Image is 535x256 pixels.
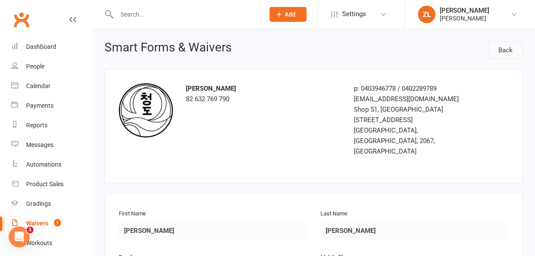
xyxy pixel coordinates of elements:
span: 1 [27,226,34,233]
label: First Name [119,209,146,218]
div: Reports [26,122,47,129]
a: Waivers 1 [11,214,92,233]
div: Product Sales [26,181,64,188]
input: Search... [114,8,258,20]
h1: Smart Forms & Waivers [104,41,232,57]
div: Automations [26,161,61,168]
div: Dashboard [26,43,56,50]
div: [STREET_ADDRESS] [354,115,475,125]
div: p: 0403946778 / 0402289789 [354,83,475,94]
a: Automations [11,155,92,174]
a: Back [488,41,523,59]
div: [GEOGRAPHIC_DATA], [GEOGRAPHIC_DATA], 2067, [GEOGRAPHIC_DATA] [354,125,475,157]
div: Waivers [26,220,48,227]
div: [PERSON_NAME] [440,7,489,14]
label: Last Name [320,209,347,218]
span: Add [285,11,296,18]
a: Gradings [11,194,92,214]
a: Clubworx [10,9,32,31]
button: Add [269,7,306,22]
div: Gradings [26,200,51,207]
a: Product Sales [11,174,92,194]
img: logo.png [119,83,173,137]
a: Payments [11,96,92,116]
a: Dashboard [11,37,92,57]
a: Messages [11,135,92,155]
div: [PERSON_NAME] [440,14,489,22]
div: Messages [26,141,54,148]
div: Calendar [26,82,50,89]
a: Workouts [11,233,92,253]
strong: [PERSON_NAME] [186,85,236,92]
div: Payments [26,102,54,109]
div: ZL [418,6,435,23]
a: People [11,57,92,76]
div: 82 632 769 790 [186,83,340,104]
div: [EMAIL_ADDRESS][DOMAIN_NAME] [354,94,475,104]
span: 1 [54,219,61,226]
iframe: Intercom live chat [9,226,30,247]
div: Workouts [26,239,52,246]
div: People [26,63,44,70]
a: Reports [11,116,92,135]
div: Shop 51, [GEOGRAPHIC_DATA] [354,104,475,115]
a: Calendar [11,76,92,96]
span: Settings [342,4,366,24]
